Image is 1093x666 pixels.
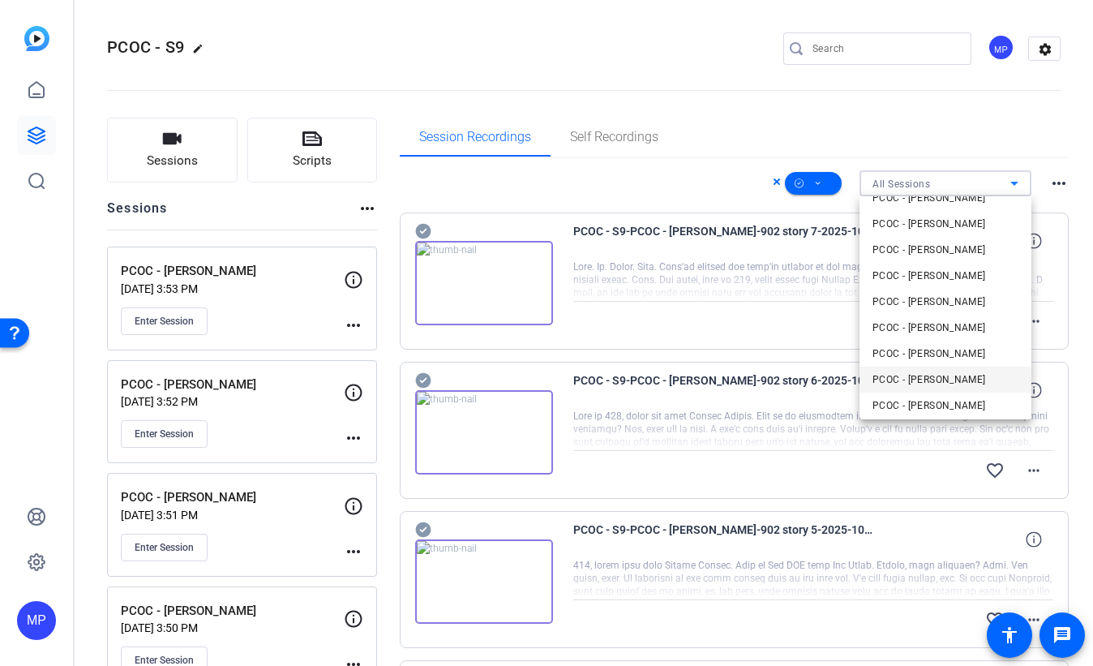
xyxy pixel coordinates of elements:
[872,240,986,260] span: PCOC - [PERSON_NAME]
[872,396,986,415] span: PCOC - [PERSON_NAME]
[872,370,986,389] span: PCOC - [PERSON_NAME]
[872,292,986,312] span: PCOC - [PERSON_NAME]
[872,214,986,234] span: PCOC - [PERSON_NAME]
[872,266,986,286] span: PCOC - [PERSON_NAME]
[872,344,986,363] span: PCOC - [PERSON_NAME]
[872,318,986,337] span: PCOC - [PERSON_NAME]
[872,188,986,208] span: PCOC - [PERSON_NAME]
